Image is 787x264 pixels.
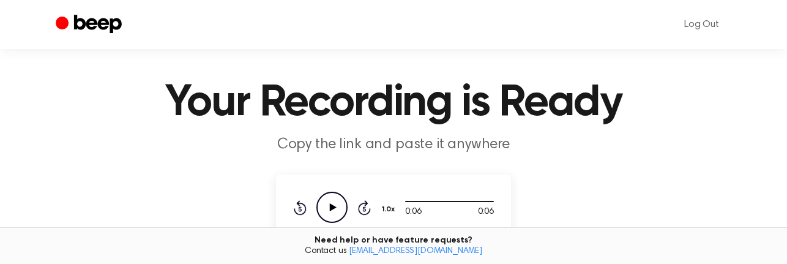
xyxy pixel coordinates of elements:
[80,81,707,125] h1: Your Recording is Ready
[381,199,400,220] button: 1.0x
[672,10,731,39] a: Log Out
[56,13,125,37] a: Beep
[349,247,482,255] a: [EMAIL_ADDRESS][DOMAIN_NAME]
[405,206,421,219] span: 0:06
[7,246,780,257] span: Contact us
[478,206,494,219] span: 0:06
[159,135,628,155] p: Copy the link and paste it anywhere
